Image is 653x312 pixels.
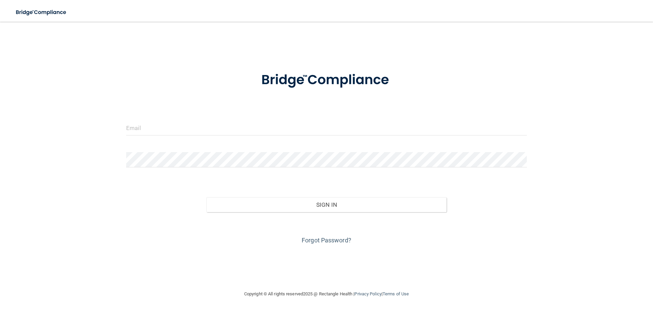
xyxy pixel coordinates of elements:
[247,62,406,98] img: bridge_compliance_login_screen.278c3ca4.svg
[354,291,381,296] a: Privacy Policy
[202,283,451,305] div: Copyright © All rights reserved 2025 @ Rectangle Health | |
[10,5,73,19] img: bridge_compliance_login_screen.278c3ca4.svg
[206,197,447,212] button: Sign In
[302,237,351,244] a: Forgot Password?
[383,291,409,296] a: Terms of Use
[126,120,527,135] input: Email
